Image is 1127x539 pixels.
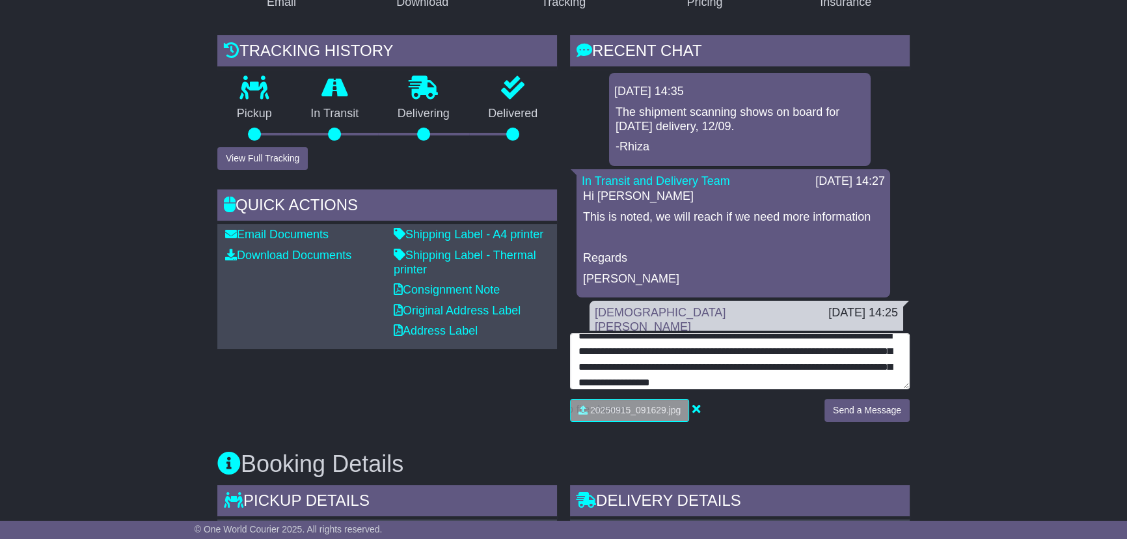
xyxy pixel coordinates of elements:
a: Shipping Label - A4 printer [394,228,543,241]
div: [DATE] 14:35 [614,85,865,99]
div: [DATE] 14:25 [828,306,898,320]
h3: Booking Details [217,451,910,477]
p: -Rhiza [616,140,864,154]
a: Download Documents [225,249,351,262]
div: Delivery Details [570,485,910,520]
div: Tracking history [217,35,557,70]
div: Pickup Details [217,485,557,520]
a: Shipping Label - Thermal printer [394,249,536,276]
p: Delivered [469,107,558,121]
p: Delivering [378,107,469,121]
p: Hi [PERSON_NAME] [583,189,884,204]
button: Send a Message [824,399,910,422]
span: © One World Courier 2025. All rights reserved. [195,524,383,534]
p: In Transit [292,107,379,121]
div: [DATE] 14:27 [815,174,885,189]
button: View Full Tracking [217,147,308,170]
a: Original Address Label [394,304,521,317]
a: [DEMOGRAPHIC_DATA][PERSON_NAME] [595,306,726,333]
div: RECENT CHAT [570,35,910,70]
p: [PERSON_NAME] [583,272,884,286]
a: In Transit and Delivery Team [582,174,730,187]
div: Quick Actions [217,189,557,225]
p: The shipment scanning shows on board for [DATE] delivery, 12/09. [616,105,864,133]
a: Email Documents [225,228,329,241]
p: Regards [583,251,884,266]
p: Pickup [217,107,292,121]
a: Address Label [394,324,478,337]
p: This is noted, we will reach if we need more information [583,210,884,225]
a: Consignment Note [394,283,500,296]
